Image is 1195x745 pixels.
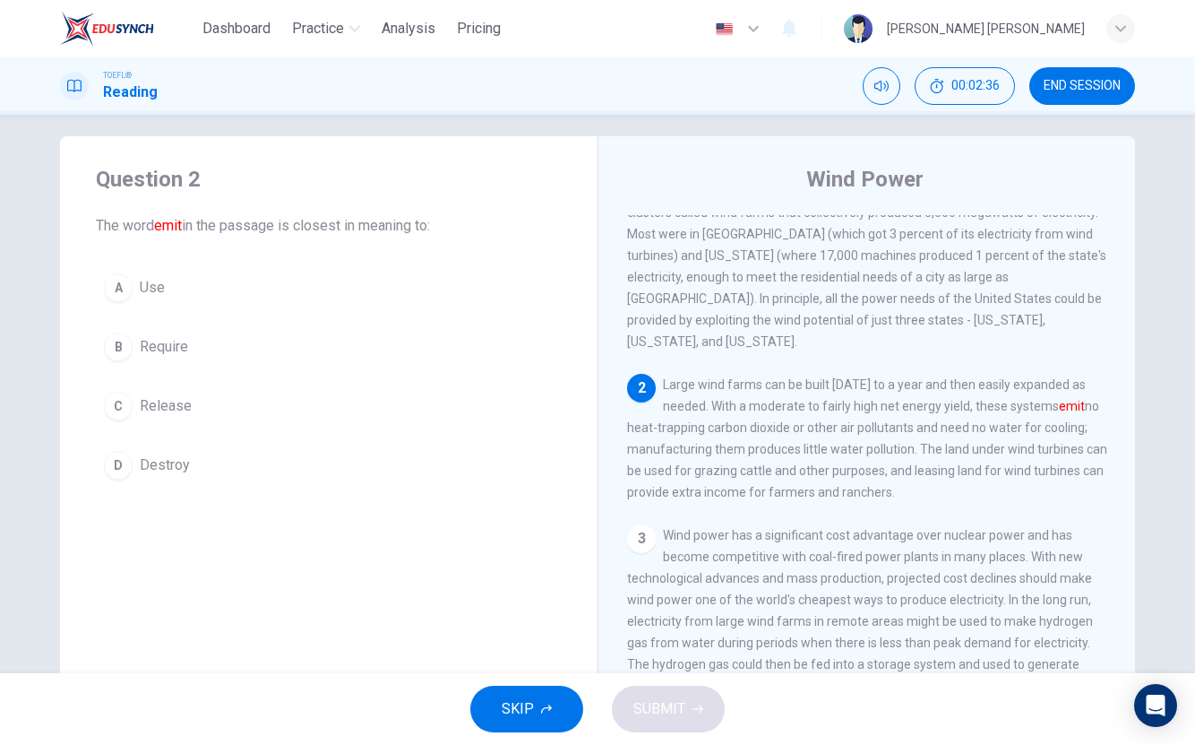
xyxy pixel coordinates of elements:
[154,217,182,234] font: emit
[887,18,1085,39] div: [PERSON_NAME] [PERSON_NAME]
[450,13,508,45] button: Pricing
[374,13,443,45] button: Analysis
[104,392,133,420] div: C
[285,13,367,45] button: Practice
[627,374,656,403] div: 2
[60,11,195,47] a: EduSynch logo
[951,79,1000,93] span: 00:02:36
[202,18,271,39] span: Dashboard
[96,165,562,194] h4: Question 2
[140,336,188,358] span: Require
[96,443,562,488] button: DDestroy
[844,14,873,43] img: Profile picture
[915,67,1015,105] div: Hide
[96,384,562,429] button: CRelease
[382,18,435,39] span: Analysis
[104,451,133,480] div: D
[140,395,192,417] span: Release
[627,162,1106,349] span: Since [DATE], the use of wind to produce electricity has been growing rapidly. In [DATE] there we...
[457,18,501,39] span: Pricing
[103,82,158,103] h1: Reading
[140,277,165,299] span: Use
[103,69,132,82] span: TOEFL®
[1029,67,1135,105] button: END SESSION
[96,215,562,237] span: The word in the passage is closest in meaning to:
[627,377,1107,499] span: Large wind farms can be built [DATE] to a year and then easily expanded as needed. With a moderat...
[1059,399,1085,413] font: emit
[470,686,583,732] button: SKIP
[96,325,562,369] button: BRequire
[863,67,900,105] div: Mute
[1044,79,1121,93] span: END SESSION
[806,165,924,194] h4: Wind Power
[195,13,278,45] button: Dashboard
[140,455,190,476] span: Destroy
[1134,684,1177,727] div: Open Intercom Messenger
[292,18,344,39] span: Practice
[713,22,735,36] img: en
[96,265,562,310] button: AUse
[627,528,1093,693] span: Wind power has a significant cost advantage over nuclear power and has become competitive with co...
[60,11,154,47] img: EduSynch logo
[502,697,534,722] span: SKIP
[104,333,133,361] div: B
[104,273,133,302] div: A
[627,524,656,553] div: 3
[915,67,1015,105] button: 00:02:36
